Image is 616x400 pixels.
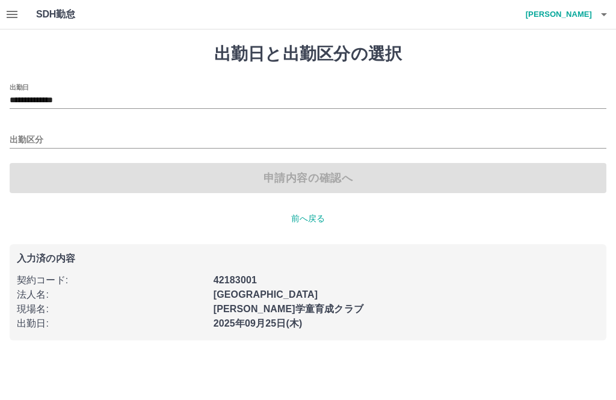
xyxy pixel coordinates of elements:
b: [GEOGRAPHIC_DATA] [214,289,318,300]
p: 前へ戻る [10,212,606,225]
p: 出勤日 : [17,316,206,331]
p: 現場名 : [17,302,206,316]
p: 法人名 : [17,288,206,302]
b: 42183001 [214,275,257,285]
b: 2025年09月25日(木) [214,318,303,328]
h1: 出勤日と出勤区分の選択 [10,44,606,64]
p: 入力済の内容 [17,254,599,263]
p: 契約コード : [17,273,206,288]
label: 出勤日 [10,82,29,91]
b: [PERSON_NAME]学童育成クラブ [214,304,363,314]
